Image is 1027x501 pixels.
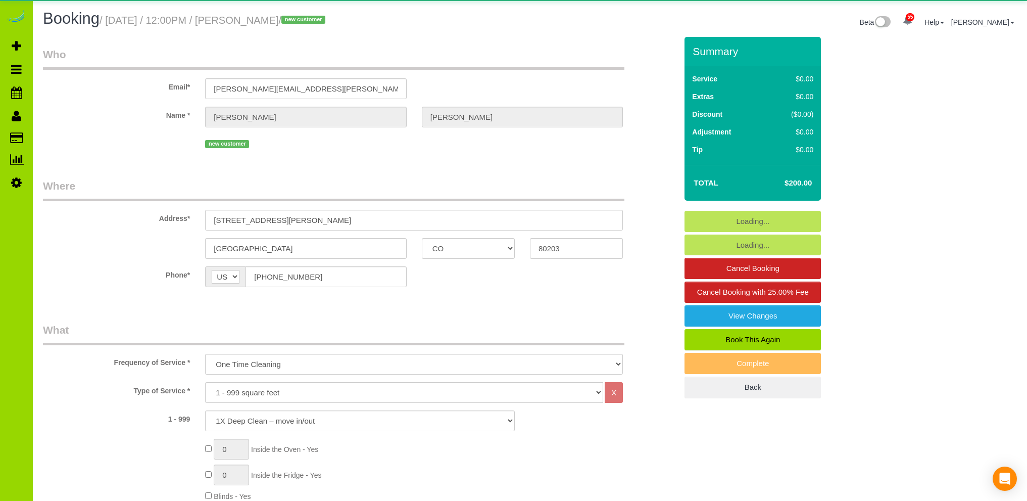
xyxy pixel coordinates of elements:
[281,16,325,24] span: new customer
[251,445,318,453] span: Inside the Oven - Yes
[684,377,821,398] a: Back
[770,92,813,102] div: $0.00
[100,15,328,26] small: / [DATE] / 12:00PM / [PERSON_NAME]
[754,179,812,188] h4: $200.00
[770,74,813,84] div: $0.00
[693,45,816,57] h3: Summary
[692,127,731,137] label: Adjustment
[770,109,813,119] div: ($0.00)
[35,107,198,120] label: Name *
[43,178,624,201] legend: Where
[43,323,624,345] legend: What
[692,109,722,119] label: Discount
[205,238,406,259] input: City*
[205,107,406,127] input: First Name*
[246,266,406,287] input: Phone*
[692,74,717,84] label: Service
[422,107,623,127] input: Last Name*
[694,178,718,187] strong: Total
[43,10,100,27] span: Booking
[205,140,249,148] span: new customer
[697,288,809,296] span: Cancel Booking with 25.00% Fee
[6,10,26,24] img: Automaid Logo
[35,382,198,396] label: Type of Service *
[951,18,1014,26] a: [PERSON_NAME]
[35,411,198,424] label: 1 - 999
[692,92,714,102] label: Extras
[684,258,821,279] a: Cancel Booking
[874,16,891,29] img: New interface
[860,18,891,26] a: Beta
[35,78,198,92] label: Email*
[214,492,251,500] span: Blinds - Yes
[530,238,623,259] input: Zip Code*
[43,47,624,70] legend: Who
[692,145,703,155] label: Tip
[251,471,321,479] span: Inside the Fridge - Yes
[684,305,821,327] a: View Changes
[898,10,917,32] a: 55
[35,210,198,223] label: Address*
[684,329,821,350] a: Book This Again
[35,266,198,280] label: Phone*
[770,127,813,137] div: $0.00
[993,467,1017,491] div: Open Intercom Messenger
[684,282,821,303] a: Cancel Booking with 25.00% Fee
[35,354,198,368] label: Frequency of Service *
[770,145,813,155] div: $0.00
[278,15,328,26] span: /
[924,18,944,26] a: Help
[906,13,914,21] span: 55
[205,78,406,99] input: Email*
